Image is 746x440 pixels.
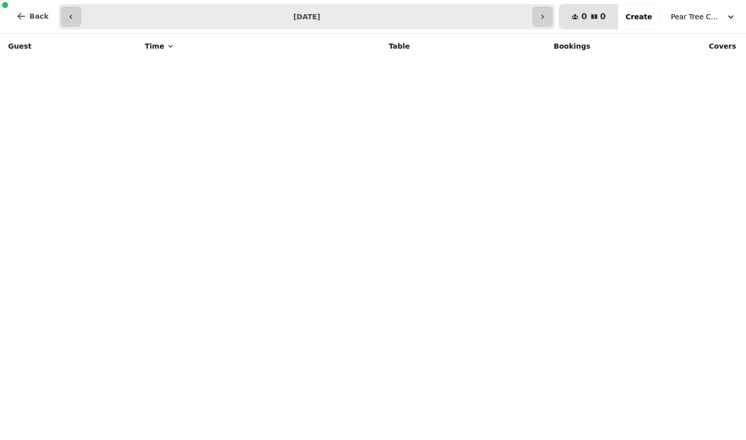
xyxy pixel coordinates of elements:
[618,5,660,29] button: Create
[581,13,587,21] span: 0
[293,34,416,58] th: Table
[596,34,742,58] th: Covers
[626,13,652,20] span: Create
[145,41,164,51] span: Time
[665,8,742,26] button: Pear Tree Cafe ([GEOGRAPHIC_DATA])
[29,13,49,20] span: Back
[416,34,597,58] th: Bookings
[671,12,722,22] span: Pear Tree Cafe ([GEOGRAPHIC_DATA])
[600,13,606,21] span: 0
[145,41,174,51] button: Time
[8,4,57,28] button: Back
[559,5,618,29] button: 00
